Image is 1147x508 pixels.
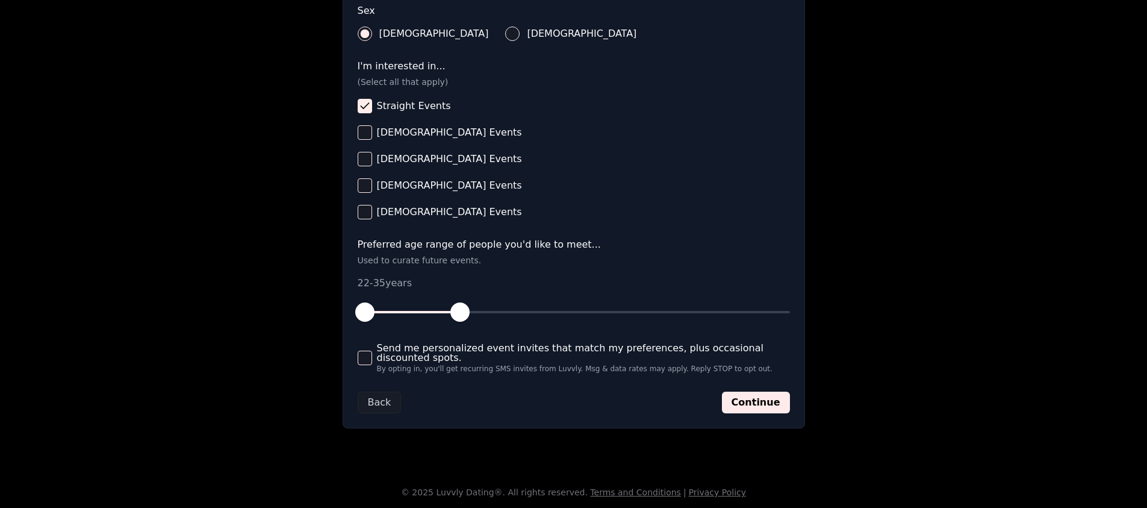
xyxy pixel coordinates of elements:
span: By opting in, you'll get recurring SMS invites from Luvvly. Msg & data rates may apply. Reply STO... [377,365,790,372]
button: Continue [722,392,790,413]
button: [DEMOGRAPHIC_DATA] Events [358,125,372,140]
button: Back [358,392,402,413]
button: [DEMOGRAPHIC_DATA] Events [358,178,372,193]
span: [DEMOGRAPHIC_DATA] Events [377,154,522,164]
button: [DEMOGRAPHIC_DATA] Events [358,152,372,166]
button: Straight Events [358,99,372,113]
label: Sex [358,6,790,16]
span: [DEMOGRAPHIC_DATA] Events [377,181,522,190]
button: [DEMOGRAPHIC_DATA] Events [358,205,372,219]
p: Used to curate future events. [358,254,790,266]
p: 22 - 35 years [358,276,790,290]
span: [DEMOGRAPHIC_DATA] Events [377,207,522,217]
a: Privacy Policy [689,488,746,497]
span: | [683,488,686,497]
button: [DEMOGRAPHIC_DATA] [505,27,520,41]
button: [DEMOGRAPHIC_DATA] [358,27,372,41]
p: (Select all that apply) [358,76,790,88]
span: [DEMOGRAPHIC_DATA] [379,29,489,39]
span: Straight Events [377,101,451,111]
button: Send me personalized event invites that match my preferences, plus occasional discounted spots.By... [358,351,372,365]
a: Terms and Conditions [590,488,681,497]
span: [DEMOGRAPHIC_DATA] Events [377,128,522,137]
span: [DEMOGRAPHIC_DATA] [527,29,636,39]
span: Send me personalized event invites that match my preferences, plus occasional discounted spots. [377,343,790,363]
label: I'm interested in... [358,61,790,71]
label: Preferred age range of people you'd like to meet... [358,240,790,249]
